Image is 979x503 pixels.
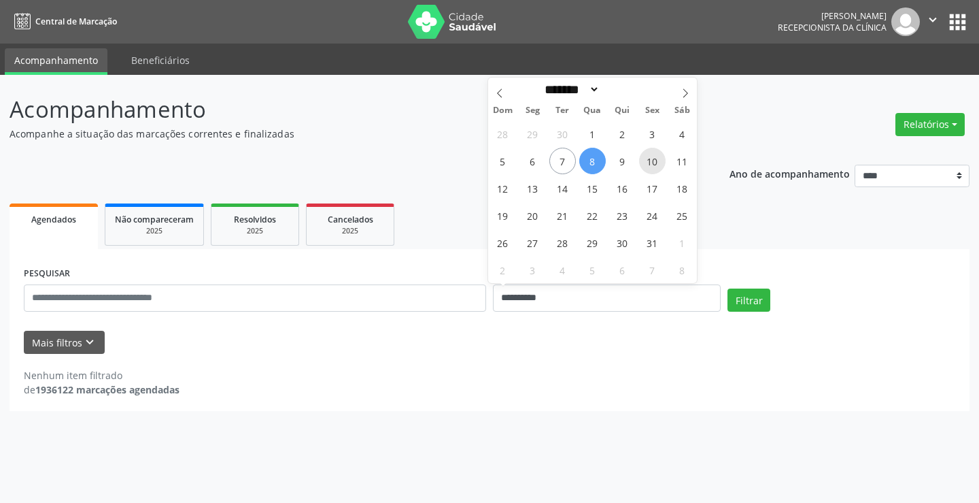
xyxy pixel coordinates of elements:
span: Outubro 9, 2025 [609,148,636,174]
img: img [891,7,920,36]
i:  [925,12,940,27]
span: Seg [517,106,547,115]
span: Outubro 2, 2025 [609,120,636,147]
span: Outubro 10, 2025 [639,148,666,174]
p: Ano de acompanhamento [729,165,850,182]
span: Outubro 15, 2025 [579,175,606,201]
span: Outubro 28, 2025 [549,229,576,256]
select: Month [540,82,600,97]
span: Setembro 30, 2025 [549,120,576,147]
div: [PERSON_NAME] [778,10,887,22]
span: Setembro 29, 2025 [519,120,546,147]
span: Qua [577,106,607,115]
span: Outubro 26, 2025 [489,229,516,256]
span: Não compareceram [115,214,194,225]
span: Outubro 14, 2025 [549,175,576,201]
span: Sáb [667,106,697,115]
span: Outubro 5, 2025 [489,148,516,174]
a: Beneficiários [122,48,199,72]
span: Novembro 6, 2025 [609,257,636,283]
span: Outubro 22, 2025 [579,202,606,229]
p: Acompanhe a situação das marcações correntes e finalizadas [10,127,681,141]
span: Novembro 8, 2025 [669,257,695,283]
span: Outubro 23, 2025 [609,202,636,229]
span: Outubro 25, 2025 [669,202,695,229]
span: Setembro 28, 2025 [489,120,516,147]
span: Outubro 8, 2025 [579,148,606,174]
span: Cancelados [328,214,373,225]
span: Outubro 29, 2025 [579,229,606,256]
div: 2025 [115,226,194,236]
span: Outubro 27, 2025 [519,229,546,256]
span: Outubro 21, 2025 [549,202,576,229]
span: Novembro 1, 2025 [669,229,695,256]
div: 2025 [221,226,289,236]
p: Acompanhamento [10,93,681,127]
span: Outubro 31, 2025 [639,229,666,256]
span: Outubro 7, 2025 [549,148,576,174]
a: Central de Marcação [10,10,117,33]
span: Outubro 20, 2025 [519,202,546,229]
strong: 1936122 marcações agendadas [35,383,179,396]
span: Outubro 19, 2025 [489,202,516,229]
span: Agendados [31,214,76,225]
span: Outubro 4, 2025 [669,120,695,147]
span: Ter [547,106,577,115]
span: Novembro 3, 2025 [519,257,546,283]
span: Outubro 30, 2025 [609,229,636,256]
button: Relatórios [895,113,965,136]
span: Resolvidos [234,214,276,225]
span: Outubro 1, 2025 [579,120,606,147]
label: PESQUISAR [24,263,70,285]
span: Central de Marcação [35,16,117,27]
span: Novembro 2, 2025 [489,257,516,283]
span: Novembro 5, 2025 [579,257,606,283]
span: Novembro 4, 2025 [549,257,576,283]
span: Recepcionista da clínica [778,22,887,33]
span: Outubro 11, 2025 [669,148,695,174]
span: Outubro 13, 2025 [519,175,546,201]
span: Sex [637,106,667,115]
span: Outubro 12, 2025 [489,175,516,201]
span: Outubro 16, 2025 [609,175,636,201]
span: Outubro 18, 2025 [669,175,695,201]
i: keyboard_arrow_down [82,335,97,350]
button: apps [946,10,969,34]
span: Outubro 6, 2025 [519,148,546,174]
button: Filtrar [727,289,770,312]
span: Novembro 7, 2025 [639,257,666,283]
span: Outubro 17, 2025 [639,175,666,201]
a: Acompanhamento [5,48,107,75]
div: de [24,383,179,397]
span: Outubro 24, 2025 [639,202,666,229]
button:  [920,7,946,36]
span: Outubro 3, 2025 [639,120,666,147]
input: Year [600,82,645,97]
span: Qui [607,106,637,115]
div: Nenhum item filtrado [24,368,179,383]
div: 2025 [316,226,384,236]
span: Dom [488,106,518,115]
button: Mais filtroskeyboard_arrow_down [24,331,105,355]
